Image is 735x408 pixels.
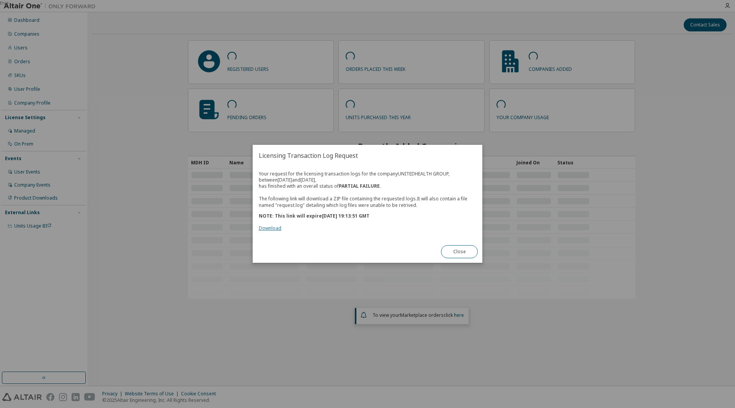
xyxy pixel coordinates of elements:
b: PARTIAL FAILURE [339,183,380,189]
b: NOTE: This link will expire [DATE] 19:13:51 GMT [259,213,369,220]
button: Close [441,246,478,259]
p: The following link will download a ZIP file containing the requested logs. It will also contain a... [259,195,476,208]
h2: Licensing Transaction Log Request [253,145,482,166]
div: Your request for the licensing transaction logs for the company UNITEDHEALTH GROUP , between [DAT... [259,171,476,231]
a: Download [259,225,281,232]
